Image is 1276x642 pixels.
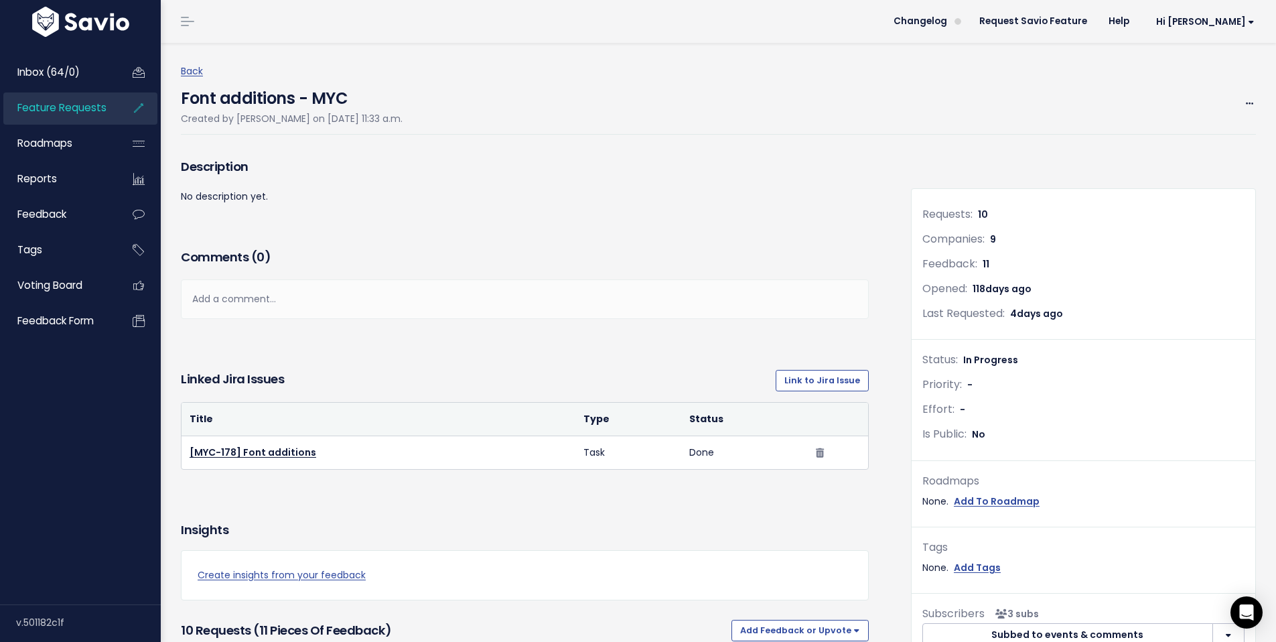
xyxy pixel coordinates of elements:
[972,428,985,441] span: No
[29,7,133,37] img: logo-white.9d6f32f41409.svg
[190,446,316,459] a: [MYC-178] Font additions
[17,101,107,115] span: Feature Requests
[17,65,80,79] span: Inbox (64/0)
[181,80,403,111] h4: Font additions - MYC
[198,567,852,584] a: Create insights from your feedback
[3,199,111,230] a: Feedback
[922,231,985,247] span: Companies:
[967,378,973,391] span: -
[575,436,681,470] td: Task
[681,436,807,470] td: Done
[973,282,1032,296] span: 118
[181,621,726,640] h3: 10 Requests (11 pieces of Feedback)
[681,403,807,436] th: Status
[985,282,1032,296] span: days ago
[922,256,977,271] span: Feedback:
[776,370,869,391] a: Link to Jira Issue
[922,472,1245,491] div: Roadmaps
[17,136,72,150] span: Roadmaps
[3,164,111,194] a: Reports
[16,605,161,640] div: v.501182c1f
[181,112,403,125] span: Created by [PERSON_NAME] on [DATE] 11:33 a.m.
[1098,11,1140,31] a: Help
[182,403,575,436] th: Title
[969,11,1098,31] a: Request Savio Feature
[963,353,1018,367] span: In Progress
[1010,307,1063,320] span: 4
[1156,17,1255,27] span: Hi [PERSON_NAME]
[922,401,954,417] span: Effort:
[181,188,869,205] p: No description yet.
[922,606,985,621] span: Subscribers
[990,233,996,246] span: 9
[922,560,1245,576] div: None.
[3,270,111,301] a: Voting Board
[954,493,1040,510] a: Add To Roadmap
[575,403,681,436] th: Type
[922,281,967,296] span: Opened:
[922,538,1245,558] div: Tags
[181,64,203,78] a: Back
[1140,11,1265,32] a: Hi [PERSON_NAME]
[181,521,228,539] h3: Insights
[922,352,958,367] span: Status:
[181,279,869,319] div: Add a comment...
[922,426,967,442] span: Is Public:
[922,377,962,392] span: Priority:
[1017,307,1063,320] span: days ago
[731,620,869,641] button: Add Feedback or Upvote
[1230,596,1263,629] div: Open Intercom Messenger
[3,92,111,123] a: Feature Requests
[922,493,1245,510] div: None.
[17,207,66,221] span: Feedback
[990,607,1039,621] span: <p><strong>Subscribers</strong><br><br> - Lisa Woods<br> - Lyndsay Stanley<br> - Lucy Togwell<br>...
[894,17,947,26] span: Changelog
[922,206,973,222] span: Requests:
[17,243,42,257] span: Tags
[954,560,1001,576] a: Add Tags
[181,248,869,267] h3: Comments ( )
[181,157,869,176] h3: Description
[922,306,1005,321] span: Last Requested:
[3,235,111,265] a: Tags
[17,314,94,328] span: Feedback form
[960,403,965,416] span: -
[257,249,265,265] span: 0
[978,208,988,221] span: 10
[983,257,989,271] span: 11
[3,306,111,336] a: Feedback form
[17,278,82,292] span: Voting Board
[3,57,111,88] a: Inbox (64/0)
[181,370,284,391] h3: Linked Jira issues
[3,128,111,159] a: Roadmaps
[17,172,57,186] span: Reports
